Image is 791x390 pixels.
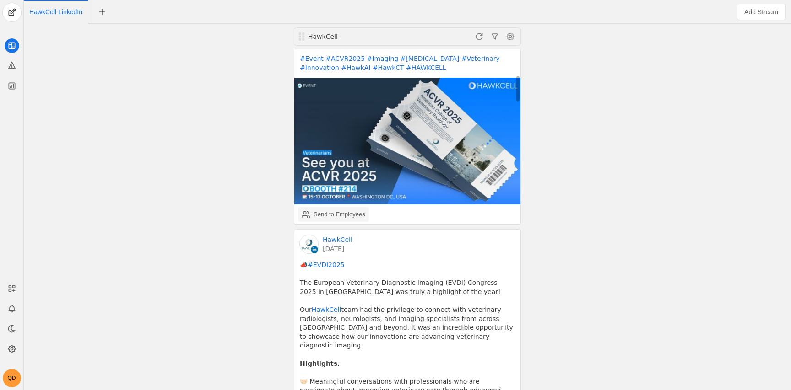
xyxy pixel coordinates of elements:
[298,207,369,222] button: Send to Employees
[323,244,352,253] a: [DATE]
[325,55,365,62] a: #ACVR2025
[367,55,399,62] a: #Imaging
[3,369,21,387] button: QD
[308,32,417,41] div: HawkCell
[373,64,404,71] a: #HawkCT
[300,55,324,62] a: #Event
[307,32,417,41] div: HawkCell
[94,8,110,15] app-icon-button: New Tab
[294,78,520,204] img: undefined
[744,7,778,16] span: Add Stream
[461,55,500,62] a: #Veterinary
[401,55,460,62] a: #[MEDICAL_DATA]
[341,64,370,71] a: #HawkAI
[323,235,352,244] a: HawkCell
[308,261,345,268] a: #EVDI2025
[300,235,318,253] img: cache
[29,9,82,15] span: Click to edit name
[300,64,339,71] a: #Innovation
[314,210,365,219] div: Send to Employees
[737,4,786,20] button: Add Stream
[406,64,446,71] a: #HAWKCELL
[312,306,341,313] a: HawkCell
